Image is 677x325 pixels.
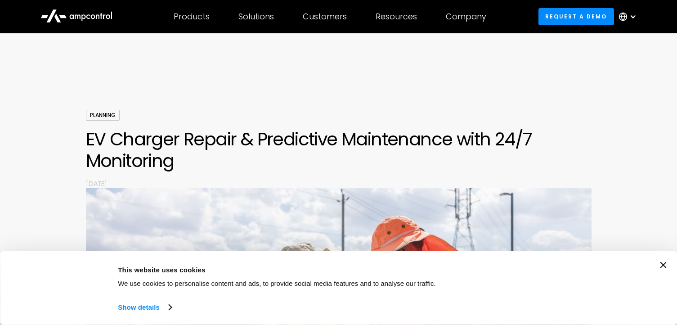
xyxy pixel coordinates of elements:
[515,262,643,288] button: Okay
[86,128,592,172] h1: EV Charger Repair & Predictive Maintenance with 24/7 Monitoring
[538,8,614,25] a: Request a demo
[303,12,347,22] div: Customers
[118,280,436,287] span: We use cookies to personalise content and ads, to provide social media features and to analyse ou...
[446,12,486,22] div: Company
[238,12,274,22] div: Solutions
[118,301,171,314] a: Show details
[86,110,120,121] div: Planning
[118,264,504,275] div: This website uses cookies
[660,262,666,268] button: Close banner
[376,12,417,22] div: Resources
[86,179,592,188] p: [DATE]
[174,12,210,22] div: Products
